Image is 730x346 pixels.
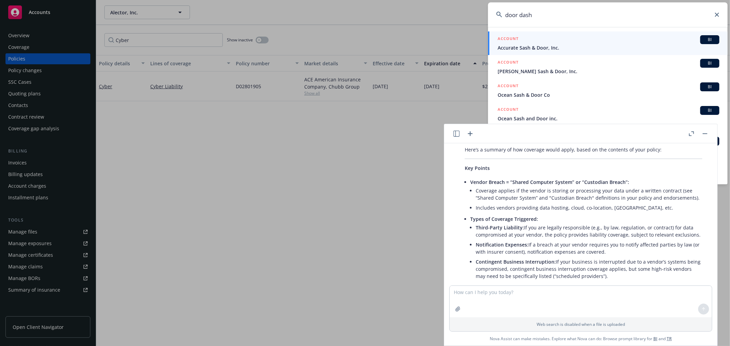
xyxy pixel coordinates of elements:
[488,79,728,102] a: ACCOUNTBIOcean Sash & Door Co
[470,216,538,222] span: Types of Coverage Triggered:
[488,102,728,133] a: ACCOUNTBIOcean Sash and Door inc.Ocean Sash and Door
[476,224,524,231] span: Third-Party Liability:
[703,84,717,90] span: BI
[498,44,719,51] span: Accurate Sash & Door, Inc.
[498,68,719,75] span: [PERSON_NAME] Sash & Door, Inc.
[476,186,702,203] li: Coverage applies if the vendor is storing or processing your data under a written contract (see “...
[498,91,719,98] span: Ocean Sash & Door Co
[498,82,518,91] h5: ACCOUNT
[498,59,518,67] h5: ACCOUNT
[476,240,702,257] li: If a breach at your vendor requires you to notify affected parties by law (or with insurer consen...
[454,321,708,327] p: Web search is disabled when a file is uploaded
[476,257,702,281] li: If your business is interrupted due to a vendor’s systems being compromised, contingent business ...
[498,106,518,114] h5: ACCOUNT
[490,332,672,346] span: Nova Assist can make mistakes. Explore what Nova can do: Browse prompt library for and
[498,122,719,129] span: Ocean Sash and Door
[470,284,515,291] span: Key Endorsements:
[465,146,702,153] p: Here’s a summary of how coverage would apply, based on the contents of your policy:
[476,203,702,213] li: Includes vendors providing data hosting, cloud, co-location, [GEOGRAPHIC_DATA], etc.
[465,165,490,171] span: Key Points
[667,336,672,342] a: TR
[470,179,629,185] span: Vendor Breach = “Shared Computer System” or “Custodian Breach”:
[703,60,717,66] span: BI
[488,31,728,55] a: ACCOUNTBIAccurate Sash & Door, Inc.
[498,115,719,122] span: Ocean Sash and Door inc.
[476,258,556,265] span: Contingent Business Interruption:
[476,241,528,248] span: Notification Expenses:
[488,2,728,27] input: Search...
[703,107,717,114] span: BI
[498,35,518,43] h5: ACCOUNT
[476,223,702,240] li: If you are legally responsible (e.g., by law, regulation, or contract) for data compromised at yo...
[703,37,717,43] span: BI
[488,55,728,79] a: ACCOUNTBI[PERSON_NAME] Sash & Door, Inc.
[653,336,657,342] a: BI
